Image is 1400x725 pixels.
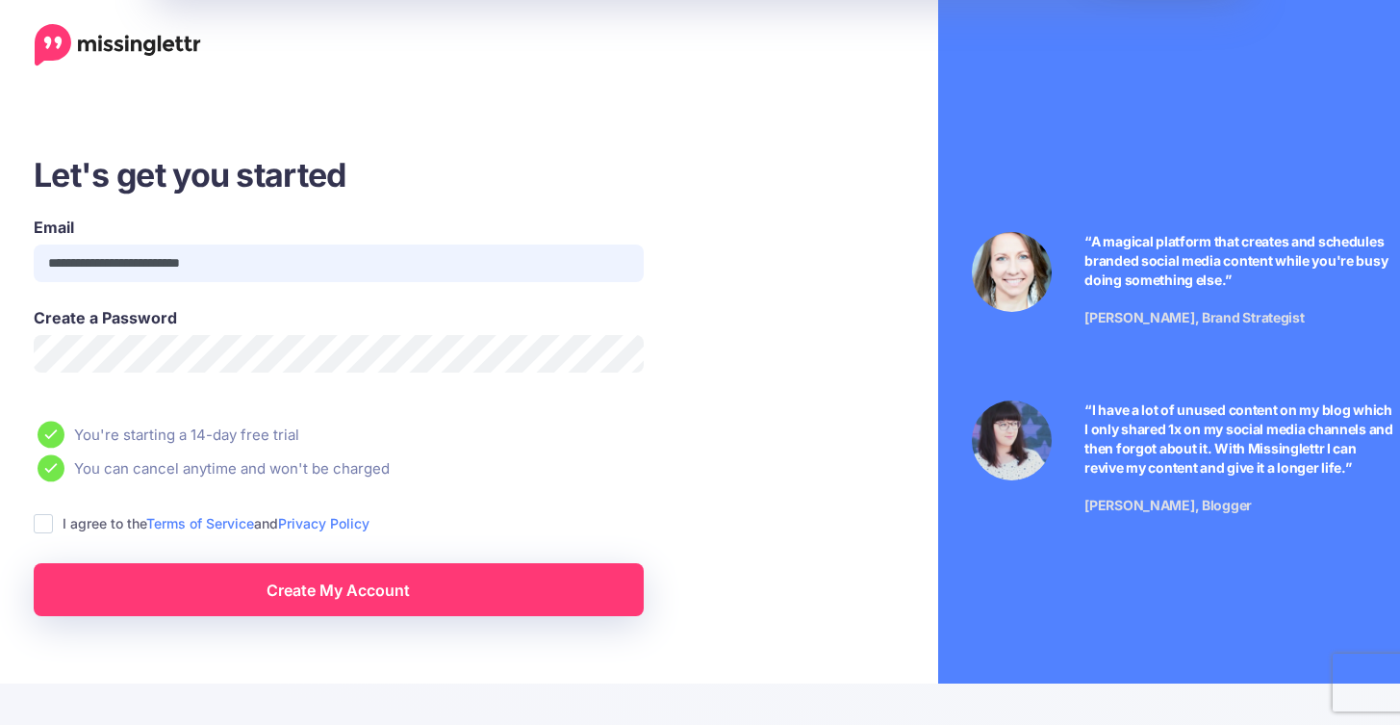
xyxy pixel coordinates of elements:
h3: Let's get you started [34,153,771,196]
a: Terms of Service [146,515,254,531]
p: “A magical platform that creates and schedules branded social media content while you're busy doi... [1084,232,1394,290]
p: “I have a lot of unused content on my blog which I only shared 1x on my social media channels and... [1084,401,1394,478]
a: Privacy Policy [278,515,369,531]
a: Home [35,24,201,66]
img: Testimonial by Jeniffer Kosche [972,401,1052,480]
label: I agree to the and [63,512,369,534]
span: [PERSON_NAME], Blogger [1084,497,1252,513]
span: [PERSON_NAME], Brand Strategist [1084,309,1304,325]
a: Create My Account [34,563,644,616]
label: Create a Password [34,306,644,329]
img: Testimonial by Laura Stanik [972,232,1052,312]
label: Email [34,216,644,239]
li: You can cancel anytime and won't be charged [34,454,771,482]
li: You're starting a 14-day free trial [34,421,771,449]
